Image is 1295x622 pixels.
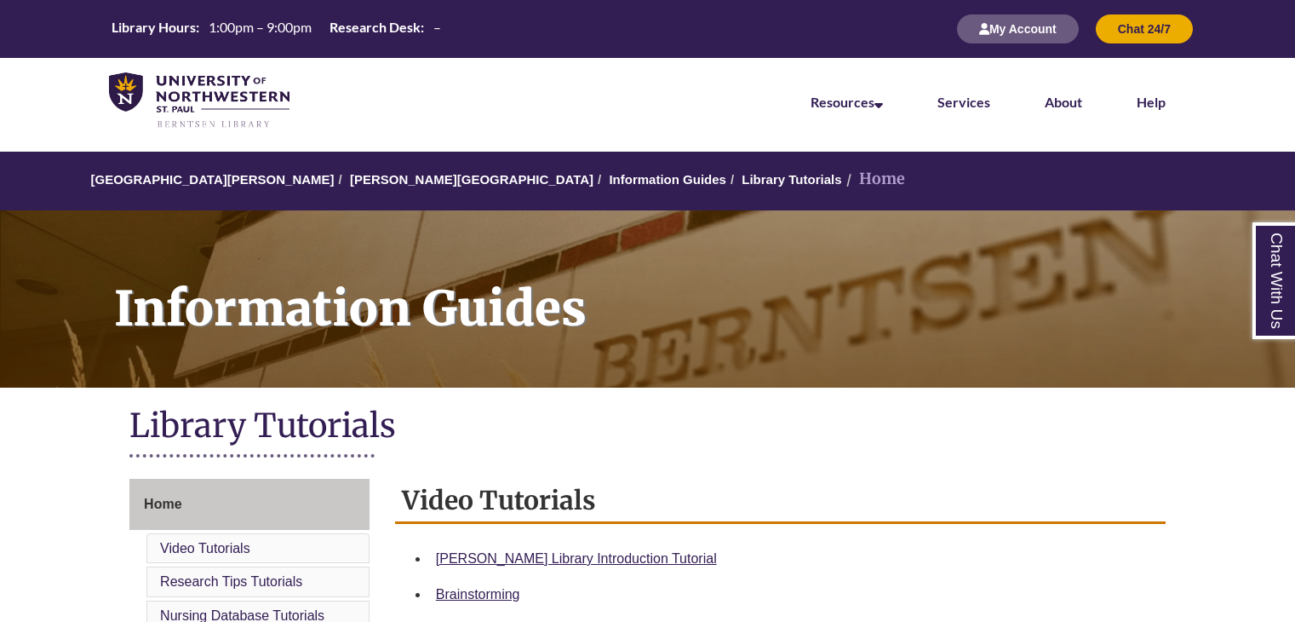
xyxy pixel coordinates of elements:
[109,72,289,130] img: UNWSP Library Logo
[842,167,905,192] li: Home
[433,19,441,35] span: –
[323,18,427,37] th: Research Desk:
[742,172,841,187] a: Library Tutorials
[1137,94,1166,110] a: Help
[209,19,312,35] span: 1:00pm – 9:00pm
[609,172,726,187] a: Information Guides
[105,18,202,37] th: Library Hours:
[144,497,181,511] span: Home
[1045,94,1082,110] a: About
[105,18,448,41] a: Hours Today
[436,587,520,602] a: Brainstorming
[436,551,717,566] a: [PERSON_NAME] Library Introduction Tutorial
[1096,21,1193,36] a: Chat 24/7
[95,210,1295,366] h1: Information Guides
[395,479,1166,524] h2: Video Tutorials
[957,14,1079,43] button: My Account
[811,94,883,110] a: Resources
[160,541,250,556] a: Video Tutorials
[129,405,1166,450] h1: Library Tutorials
[90,172,334,187] a: [GEOGRAPHIC_DATA][PERSON_NAME]
[105,18,448,39] table: Hours Today
[129,479,370,530] a: Home
[160,574,302,589] a: Research Tips Tutorials
[957,21,1079,36] a: My Account
[350,172,593,187] a: [PERSON_NAME][GEOGRAPHIC_DATA]
[1096,14,1193,43] button: Chat 24/7
[937,94,990,110] a: Services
